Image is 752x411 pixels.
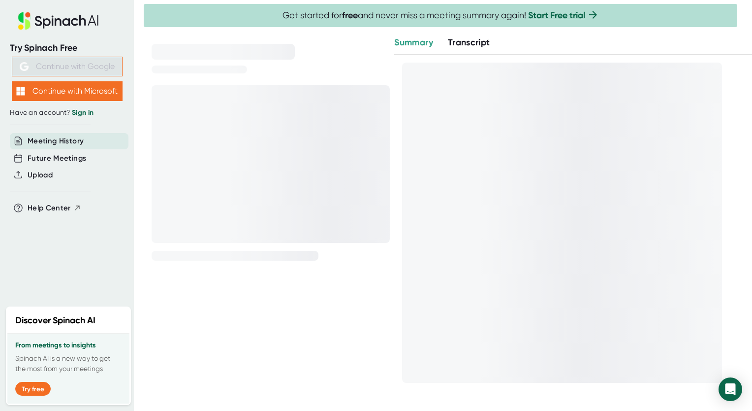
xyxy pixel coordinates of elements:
[719,377,742,401] div: Open Intercom Messenger
[12,57,123,76] button: Continue with Google
[12,81,123,101] button: Continue with Microsoft
[72,108,94,117] a: Sign in
[448,37,490,48] span: Transcript
[282,10,599,21] span: Get started for and never miss a meeting summary again!
[448,36,490,49] button: Transcript
[10,108,124,117] div: Have an account?
[10,42,124,54] div: Try Spinach Free
[28,136,84,147] button: Meeting History
[15,353,122,374] p: Spinach AI is a new way to get the most from your meetings
[15,314,95,327] h2: Discover Spinach AI
[28,203,81,214] button: Help Center
[28,203,71,214] span: Help Center
[20,62,29,71] img: Aehbyd4JwY73AAAAAElFTkSuQmCC
[15,342,122,349] h3: From meetings to insights
[28,170,53,181] button: Upload
[528,10,585,21] a: Start Free trial
[394,37,433,48] span: Summary
[394,36,433,49] button: Summary
[342,10,358,21] b: free
[28,153,86,164] button: Future Meetings
[15,382,51,396] button: Try free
